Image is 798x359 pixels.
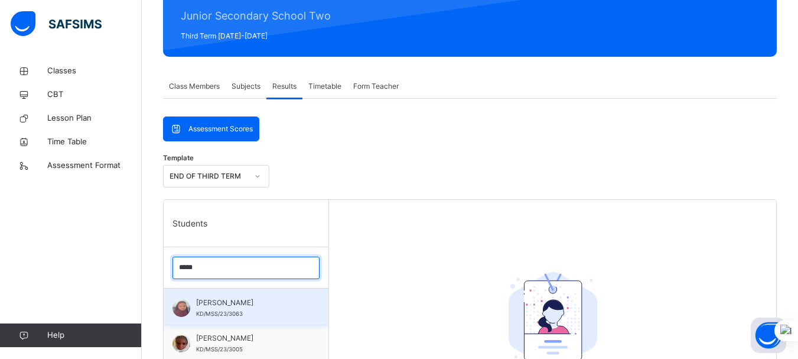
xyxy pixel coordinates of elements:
[308,81,341,92] span: Timetable
[172,299,190,317] img: KD_MSS_23_3063.png
[163,153,194,163] span: Template
[196,311,243,317] span: KD/MSS/23/3063
[47,160,142,172] span: Assessment Format
[169,81,220,92] span: Class Members
[47,89,142,101] span: CBT
[170,171,247,182] div: END OF THIRD TERM
[47,136,142,148] span: Time Table
[47,65,142,77] span: Classes
[47,329,141,341] span: Help
[272,81,297,92] span: Results
[188,124,253,134] span: Assessment Scores
[172,335,190,352] img: KD_MSS_23_3005.png
[47,112,142,124] span: Lesson Plan
[232,81,260,92] span: Subjects
[172,217,207,229] span: Students
[11,11,102,36] img: safsims
[196,297,302,308] span: [PERSON_NAME]
[196,333,302,344] span: [PERSON_NAME]
[447,242,659,266] div: Select a Student
[751,318,786,353] button: Open asap
[353,81,399,92] span: Form Teacher
[196,346,243,352] span: KD/MSS/23/3005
